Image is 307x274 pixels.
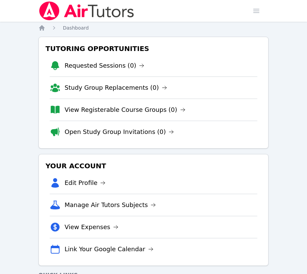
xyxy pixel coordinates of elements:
[65,61,145,70] a: Requested Sessions (0)
[65,222,118,232] a: View Expenses
[65,178,106,188] a: Edit Profile
[63,24,89,31] a: Dashboard
[38,1,135,20] img: Air Tutors
[65,200,156,210] a: Manage Air Tutors Subjects
[65,127,174,137] a: Open Study Group Invitations (0)
[65,105,185,115] a: View Registerable Course Groups (0)
[44,42,263,55] h3: Tutoring Opportunities
[38,24,269,31] nav: Breadcrumb
[44,160,263,172] h3: Your Account
[65,83,167,92] a: Study Group Replacements (0)
[65,244,153,254] a: Link Your Google Calendar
